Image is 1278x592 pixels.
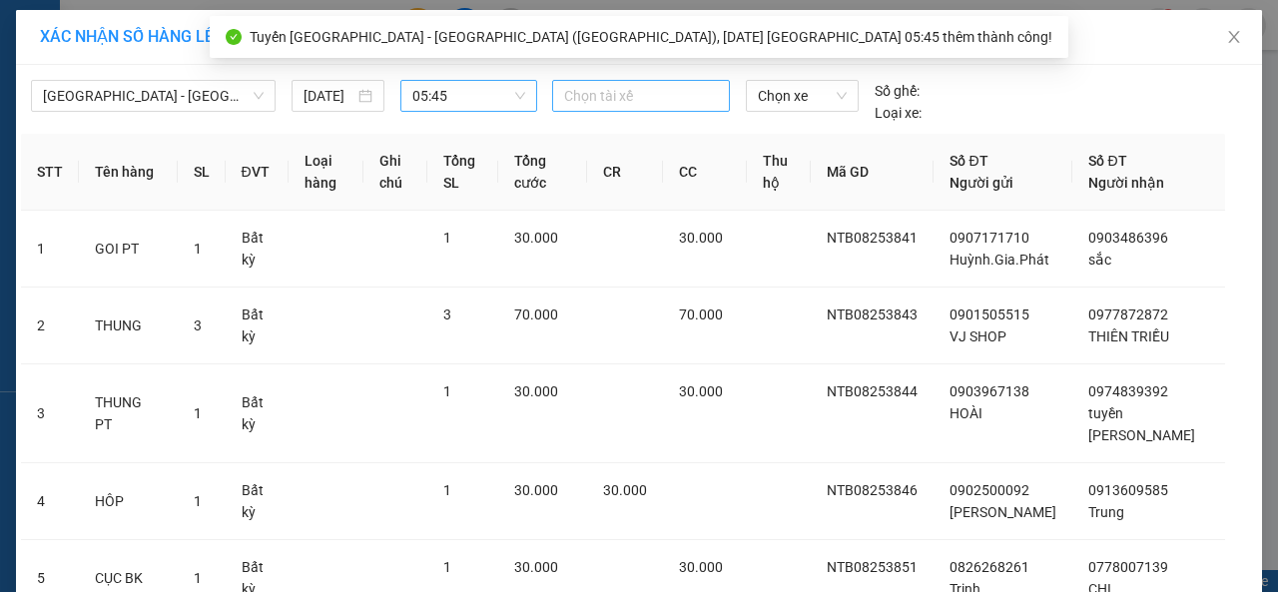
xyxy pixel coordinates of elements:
[1088,175,1164,191] span: Người nhận
[194,241,202,257] span: 1
[950,383,1029,399] span: 0903967138
[875,102,922,124] span: Loại xe:
[1206,10,1262,66] button: Close
[811,134,934,211] th: Mã GD
[950,252,1049,268] span: Huỳnh.Gia.Phát
[412,81,524,111] span: 05:45
[1088,328,1169,344] span: THIÊN TRIỀU
[21,364,79,463] td: 3
[226,29,242,45] span: check-circle
[21,211,79,288] td: 1
[250,29,1052,45] span: Tuyến [GEOGRAPHIC_DATA] - [GEOGRAPHIC_DATA] ([GEOGRAPHIC_DATA]), [DATE] [GEOGRAPHIC_DATA] 05:45 t...
[21,134,79,211] th: STT
[679,559,723,575] span: 30.000
[950,153,987,169] span: Số ĐT
[827,559,918,575] span: NTB08253851
[226,211,290,288] td: Bất kỳ
[827,383,918,399] span: NTB08253844
[171,65,311,93] div: 0988432011
[21,288,79,364] td: 2
[226,288,290,364] td: Bất kỳ
[17,17,157,41] div: 44 NTB
[514,306,558,322] span: 70.000
[363,134,427,211] th: Ghi chú
[587,134,663,211] th: CR
[1088,230,1168,246] span: 0903486396
[443,383,451,399] span: 1
[679,230,723,246] span: 30.000
[1088,405,1195,443] span: tuyền [PERSON_NAME]
[79,211,178,288] td: GOI PT
[498,134,587,211] th: Tổng cước
[17,19,48,40] span: Gửi:
[226,134,290,211] th: ĐVT
[226,364,290,463] td: Bất kỳ
[79,134,178,211] th: Tên hàng
[663,134,747,211] th: CC
[171,17,311,41] div: Bình Giã
[443,306,451,322] span: 3
[827,230,918,246] span: NTB08253841
[178,134,226,211] th: SL
[950,482,1029,498] span: 0902500092
[679,383,723,399] span: 30.000
[950,306,1029,322] span: 0901505515
[827,306,918,322] span: NTB08253843
[827,482,918,498] span: NTB08253846
[950,230,1029,246] span: 0907171710
[603,482,647,498] span: 30.000
[17,65,157,93] div: 0909312390
[17,141,311,166] div: Tên hàng: thùng đen ( : 1 )
[950,559,1029,575] span: 0826268261
[304,85,354,107] input: 13/08/2025
[443,230,451,246] span: 1
[679,306,723,322] span: 70.000
[194,405,202,421] span: 1
[1088,559,1168,575] span: 0778007139
[194,493,202,509] span: 1
[226,463,290,540] td: Bất kỳ
[1088,252,1111,268] span: sắc
[427,134,498,211] th: Tổng SL
[15,105,160,129] div: 30.000
[1088,153,1126,169] span: Số ĐT
[79,288,178,364] td: THUNG
[194,317,202,333] span: 3
[1088,383,1168,399] span: 0974839392
[514,482,558,498] span: 30.000
[43,81,264,111] span: Sài Gòn - Bà Rịa (Hàng Hoá)
[950,405,982,421] span: HOÀI
[171,19,219,40] span: Nhận:
[443,482,451,498] span: 1
[289,134,363,211] th: Loại hàng
[950,504,1056,520] span: [PERSON_NAME]
[21,463,79,540] td: 4
[79,364,178,463] td: THUNG PT
[171,41,311,65] div: TUYEN
[1088,504,1124,520] span: Trung
[1226,29,1242,45] span: close
[1088,306,1168,322] span: 0977872872
[758,81,847,111] span: Chọn xe
[514,383,558,399] span: 30.000
[514,230,558,246] span: 30.000
[17,41,157,65] div: CUONG
[1088,482,1168,498] span: 0913609585
[15,107,34,128] span: R :
[747,134,811,211] th: Thu hộ
[194,570,202,586] span: 1
[875,80,920,102] span: Số ghế:
[514,559,558,575] span: 30.000
[950,175,1013,191] span: Người gửi
[238,139,265,167] span: SL
[443,559,451,575] span: 1
[950,328,1006,344] span: VJ SHOP
[40,27,248,46] span: XÁC NHẬN SỐ HÀNG LÊN XE
[79,463,178,540] td: HÔP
